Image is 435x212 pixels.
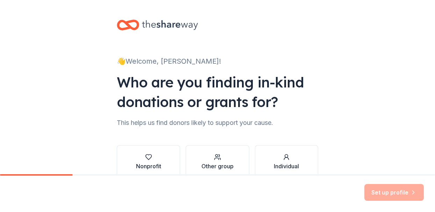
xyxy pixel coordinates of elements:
[117,72,318,112] div: Who are you finding in-kind donations or grants for?
[117,117,318,128] div: This helps us find donors likely to support your cause.
[201,162,234,170] div: Other group
[117,56,318,67] div: 👋 Welcome, [PERSON_NAME]!
[274,162,299,170] div: Individual
[186,145,249,179] button: Other group
[255,145,318,179] button: Individual
[136,162,161,170] div: Nonprofit
[117,145,180,179] button: Nonprofit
